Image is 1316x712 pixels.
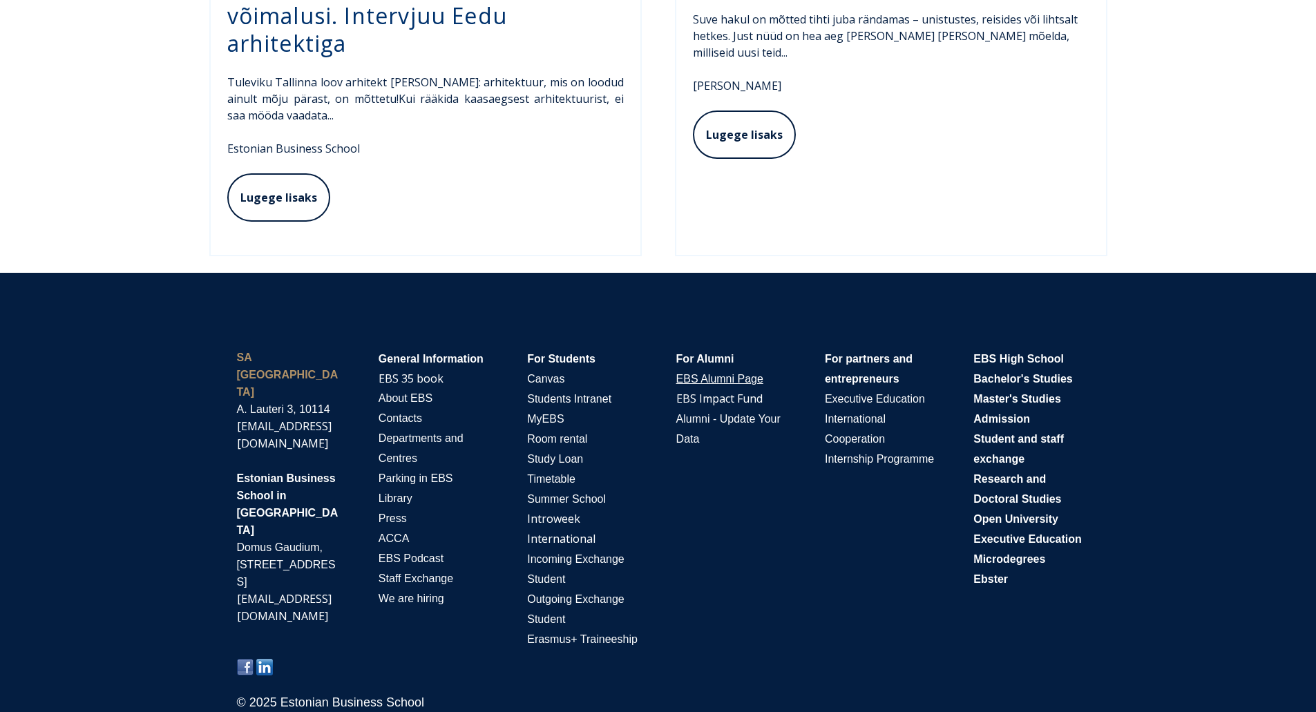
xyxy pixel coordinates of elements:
[237,659,254,675] img: Share on facebook
[527,593,624,625] span: Outgoing Exchange Student
[379,570,453,586] a: Staff Exchange
[379,593,444,604] span: We are hiring
[227,173,330,222] a: Lugege lisaks
[973,391,1061,406] a: Master's Studies
[973,573,1008,585] span: Ebster
[527,371,564,386] a: Canvas
[527,413,564,425] span: MyEBS
[237,541,336,588] span: Domus Gaudium, [STREET_ADDRESS]
[379,432,464,464] span: Departments and Centres
[379,492,412,504] span: Library
[973,411,1030,426] a: Admission
[527,353,595,365] span: For Students
[527,411,564,426] a: MyEBS
[693,110,796,159] a: Lugege lisaks
[256,659,273,675] img: Share on linkedin
[527,453,583,465] span: Study Loan
[237,695,424,709] span: © 2025 Estonian Business School
[531,511,580,526] a: ntroweek
[527,373,564,385] span: Canvas
[527,631,638,646] a: Erasmus+ Traineeship
[527,493,606,505] span: Summer School
[379,430,464,465] a: Departments and Centres
[527,553,624,585] span: Incoming Exchange Student
[379,371,444,386] a: EBS 35 book
[527,551,624,586] a: Incoming Exchange Student
[237,403,330,415] span: A. Lauteri 3, 10114
[237,472,338,536] span: Estonian Business School in [GEOGRAPHIC_DATA]
[379,392,432,404] span: About EBS
[676,411,781,446] a: Alumni - Update Your Data
[825,391,925,406] a: Executive Education
[379,472,453,484] span: Parking in EBS
[973,473,1061,505] span: Research and Doctoral Studies
[237,352,338,398] strong: SA [GEOGRAPHIC_DATA]
[527,633,638,645] span: Erasmus+ Traineeship
[527,391,611,406] a: Students Intranet
[227,74,624,124] p: Tuleviku Tallinna loov arhitekt [PERSON_NAME]: arhitektuur, mis on loodud ainult mõju pärast, on ...
[825,411,886,446] a: International Cooperation
[379,510,407,526] a: Press
[973,571,1008,586] a: Ebster
[379,410,422,425] a: Contacts
[379,550,444,566] a: EBS Podcast
[379,490,412,506] a: Library
[973,531,1082,546] a: Executive Education
[676,413,781,445] span: Alumni - Update Your Data
[237,418,332,451] a: [EMAIL_ADDRESS][DOMAIN_NAME]
[825,353,913,385] span: For partners and entrepreneurs
[825,413,886,445] span: International Cooperation
[973,371,1072,386] a: Bachelor's Studies
[973,353,1064,365] span: EBS High School
[379,590,444,606] a: We are hiring
[379,412,422,424] span: Contacts
[379,532,409,544] span: ACCA
[379,573,453,584] span: Staff Exchange
[379,390,432,405] a: About EBS
[973,393,1061,405] span: Master's Studies
[379,530,409,546] a: ACCA
[676,373,763,385] a: EBS Alumni Page
[676,353,734,365] span: For Alumni
[973,551,1045,566] a: Microdegrees
[676,391,763,406] a: EBS Impact Fund
[527,433,587,445] span: Room rental
[527,591,624,626] a: Outgoing Exchange Student
[693,78,781,93] a: [PERSON_NAME]
[973,511,1058,526] a: Open University
[527,451,583,466] a: Study Loan
[379,552,444,564] span: EBS Podcast
[527,533,595,545] span: I
[973,533,1082,545] span: Executive Education
[693,11,1089,61] p: Suve hakul on mõtted tihti juba rändamas – unistustes, reisides või lihtsalt hetkes. Just nüüd on...
[973,433,1064,465] span: Student and staff exchange
[227,91,624,123] span: Kui rääkida kaasaegsest arhitektuurist, ei saa mööda vaadata...
[825,393,925,405] span: Executive Education
[527,473,575,485] span: Timetable
[973,553,1045,565] span: Microdegrees
[527,471,575,486] a: Timetable
[379,512,407,524] span: Press
[237,591,332,624] a: [EMAIL_ADDRESS][DOMAIN_NAME]
[527,513,580,525] span: I
[379,353,484,365] span: General Information
[973,413,1030,425] span: Admission
[825,453,934,465] span: Internship Programme
[527,491,606,506] a: Summer School
[973,373,1072,385] span: Bachelor's Studies
[973,471,1061,506] a: Research and Doctoral Studies
[825,451,934,466] a: Internship Programme
[227,141,360,156] a: Estonian Business School
[973,513,1058,525] span: Open University
[527,393,611,405] span: Students Intranet
[973,351,1064,366] a: EBS High School
[973,431,1064,466] a: Student and staff exchange
[527,431,587,446] a: Room rental
[531,531,595,546] a: nternational
[379,470,453,485] a: Parking in EBS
